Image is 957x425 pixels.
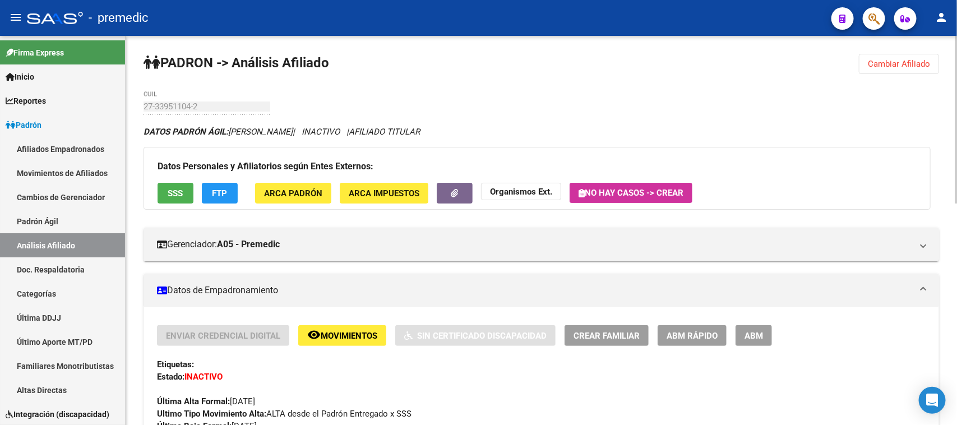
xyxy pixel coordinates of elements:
span: - premedic [89,6,149,30]
mat-icon: remove_red_eye [307,328,321,341]
span: Cambiar Afiliado [868,59,930,69]
button: ABM [736,325,772,346]
span: No hay casos -> Crear [579,188,683,198]
span: Crear Familiar [574,331,640,341]
strong: Etiquetas: [157,359,194,369]
button: Organismos Ext. [481,183,561,200]
strong: DATOS PADRÓN ÁGIL: [144,127,228,137]
span: Integración (discapacidad) [6,408,109,421]
mat-expansion-panel-header: Datos de Empadronamiento [144,274,939,307]
span: ABM Rápido [667,331,718,341]
button: Crear Familiar [565,325,649,346]
span: Movimientos [321,331,377,341]
span: Padrón [6,119,41,131]
button: Sin Certificado Discapacidad [395,325,556,346]
span: [PERSON_NAME] [144,127,293,137]
mat-expansion-panel-header: Gerenciador:A05 - Premedic [144,228,939,261]
button: ABM Rápido [658,325,727,346]
span: ARCA Padrón [264,188,322,198]
strong: Última Alta Formal: [157,396,230,406]
button: Enviar Credencial Digital [157,325,289,346]
span: Sin Certificado Discapacidad [417,331,547,341]
strong: Estado: [157,372,184,382]
mat-panel-title: Datos de Empadronamiento [157,284,912,297]
span: ARCA Impuestos [349,188,419,198]
mat-panel-title: Gerenciador: [157,238,912,251]
span: AFILIADO TITULAR [349,127,420,137]
strong: Ultimo Tipo Movimiento Alta: [157,409,266,419]
button: Movimientos [298,325,386,346]
span: Reportes [6,95,46,107]
strong: Organismos Ext. [490,187,552,197]
span: SSS [168,188,183,198]
h3: Datos Personales y Afiliatorios según Entes Externos: [158,159,917,174]
span: Firma Express [6,47,64,59]
mat-icon: person [935,11,948,24]
span: [DATE] [157,396,255,406]
strong: INACTIVO [184,372,223,382]
button: ARCA Impuestos [340,183,428,204]
button: FTP [202,183,238,204]
span: FTP [212,188,228,198]
div: Open Intercom Messenger [919,387,946,414]
mat-icon: menu [9,11,22,24]
button: ARCA Padrón [255,183,331,204]
span: Inicio [6,71,34,83]
i: | INACTIVO | [144,127,420,137]
strong: A05 - Premedic [217,238,280,251]
button: SSS [158,183,193,204]
button: No hay casos -> Crear [570,183,692,203]
button: Cambiar Afiliado [859,54,939,74]
span: ABM [745,331,763,341]
strong: PADRON -> Análisis Afiliado [144,55,329,71]
span: ALTA desde el Padrón Entregado x SSS [157,409,412,419]
span: Enviar Credencial Digital [166,331,280,341]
